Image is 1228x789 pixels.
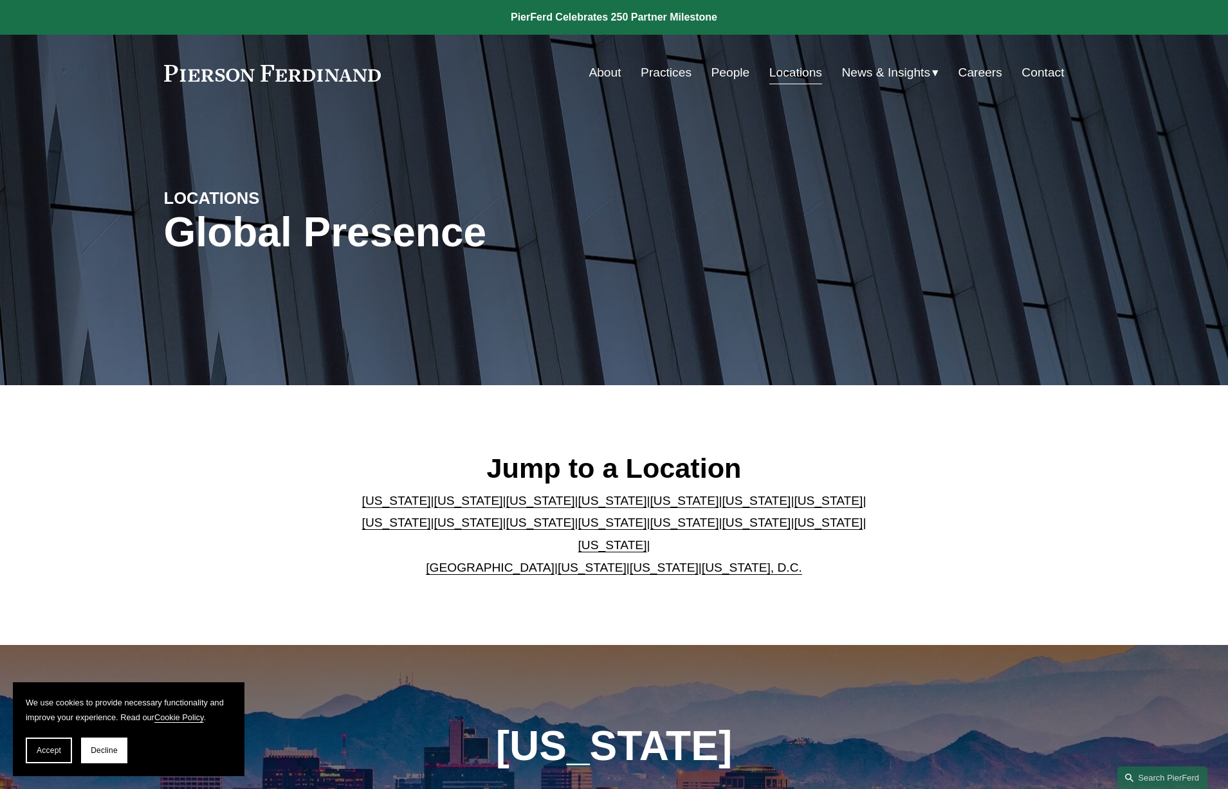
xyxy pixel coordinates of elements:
[650,494,719,507] a: [US_STATE]
[164,209,764,256] h1: Global Presence
[578,538,647,552] a: [US_STATE]
[434,494,503,507] a: [US_STATE]
[722,494,791,507] a: [US_STATE]
[26,695,232,725] p: We use cookies to provide necessary functionality and improve your experience. Read our .
[164,188,389,208] h4: LOCATIONS
[426,723,802,770] h1: [US_STATE]
[154,712,204,722] a: Cookie Policy
[426,561,554,574] a: [GEOGRAPHIC_DATA]
[641,60,692,85] a: Practices
[558,561,627,574] a: [US_STATE]
[506,494,575,507] a: [US_STATE]
[506,516,575,529] a: [US_STATE]
[630,561,699,574] a: [US_STATE]
[351,490,877,579] p: | | | | | | | | | | | | | | | | | |
[1117,766,1207,789] a: Search this site
[81,738,127,763] button: Decline
[722,516,791,529] a: [US_STATE]
[91,746,118,755] span: Decline
[434,516,503,529] a: [US_STATE]
[578,516,647,529] a: [US_STATE]
[362,494,431,507] a: [US_STATE]
[958,60,1002,85] a: Careers
[362,516,431,529] a: [US_STATE]
[578,494,647,507] a: [US_STATE]
[589,60,621,85] a: About
[13,682,244,776] section: Cookie banner
[841,62,930,84] span: News & Insights
[351,451,877,485] h2: Jump to a Location
[794,494,863,507] a: [US_STATE]
[769,60,822,85] a: Locations
[794,516,863,529] a: [US_STATE]
[841,60,939,85] a: folder dropdown
[650,516,719,529] a: [US_STATE]
[702,561,802,574] a: [US_STATE], D.C.
[37,746,61,755] span: Accept
[1022,60,1064,85] a: Contact
[711,60,750,85] a: People
[26,738,72,763] button: Accept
